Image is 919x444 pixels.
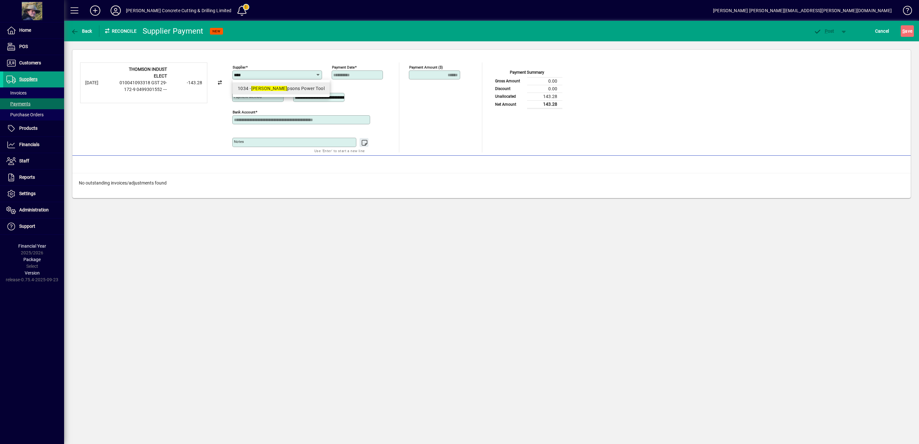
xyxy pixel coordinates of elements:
a: Home [3,22,64,38]
span: Financial Year [18,243,46,249]
div: [DATE] [85,79,111,86]
button: Profile [105,5,126,16]
span: ost [814,29,834,34]
span: Administration [19,207,49,212]
span: Customers [19,60,41,65]
span: Settings [19,191,36,196]
a: Settings [3,186,64,202]
span: Staff [19,158,29,163]
a: Support [3,218,64,234]
span: Invoices [6,90,27,95]
a: Administration [3,202,64,218]
a: POS [3,39,64,55]
div: Reconcile [99,26,138,36]
td: Unallocated [492,93,527,100]
td: Gross Amount [492,77,527,85]
span: NEW [212,29,220,33]
app-page-summary-card: Payment Summary [492,62,562,109]
button: Add [85,5,105,16]
div: Payment Summary [492,69,562,77]
span: Suppliers [19,77,37,82]
mat-option: 1034 - Thompsons Power Tool [233,82,330,95]
strong: THOMSON INDUST ELECT [129,67,167,78]
div: No outstanding invoices/adjustments found [72,173,911,193]
span: Reports [19,175,35,180]
span: Purchase Orders [6,112,44,117]
div: -143.28 [170,79,202,86]
td: Discount [492,85,527,93]
span: ave [902,26,912,36]
app-page-header-button: Back [64,25,99,37]
mat-label: Bank Account [233,110,255,114]
a: Payments [3,98,64,109]
span: Payments [6,101,30,106]
a: Purchase Orders [3,109,64,120]
span: S [902,29,905,34]
div: 1034 - psons Power Tool [238,85,325,92]
button: Cancel [873,25,891,37]
button: Post [810,25,838,37]
a: Financials [3,137,64,153]
em: [PERSON_NAME] [251,86,287,91]
a: Invoices [3,87,64,98]
span: Cancel [875,26,889,36]
span: Products [19,126,37,131]
span: Financials [19,142,39,147]
span: Support [19,224,35,229]
div: Supplier Payment [143,26,203,36]
span: POS [19,44,28,49]
td: 143.28 [527,100,562,108]
span: Back [71,29,92,34]
a: Knowledge Base [898,1,911,22]
td: 143.28 [527,93,562,100]
span: Home [19,28,31,33]
a: Staff [3,153,64,169]
div: [PERSON_NAME] [PERSON_NAME][EMAIL_ADDRESS][PERSON_NAME][DOMAIN_NAME] [713,5,892,16]
mat-label: Supplier [233,65,246,70]
mat-label: Payment Date [332,65,355,70]
span: Version [25,270,40,275]
mat-label: Notes [234,139,244,144]
a: Reports [3,169,64,185]
button: Back [69,25,94,37]
td: Net Amount [492,100,527,108]
span: Package [23,257,41,262]
mat-label: Payment Amount ($) [409,65,443,70]
span: 010041093318 GST 29-172-9 0499301552 --- [120,80,167,92]
button: Save [901,25,914,37]
td: 0.00 [527,85,562,93]
div: [PERSON_NAME] Concrete Cutting & Drilling Limited [126,5,232,16]
mat-hint: Use 'Enter' to start a new line [314,147,365,154]
td: 0.00 [527,77,562,85]
a: Products [3,120,64,136]
a: Customers [3,55,64,71]
span: P [825,29,828,34]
